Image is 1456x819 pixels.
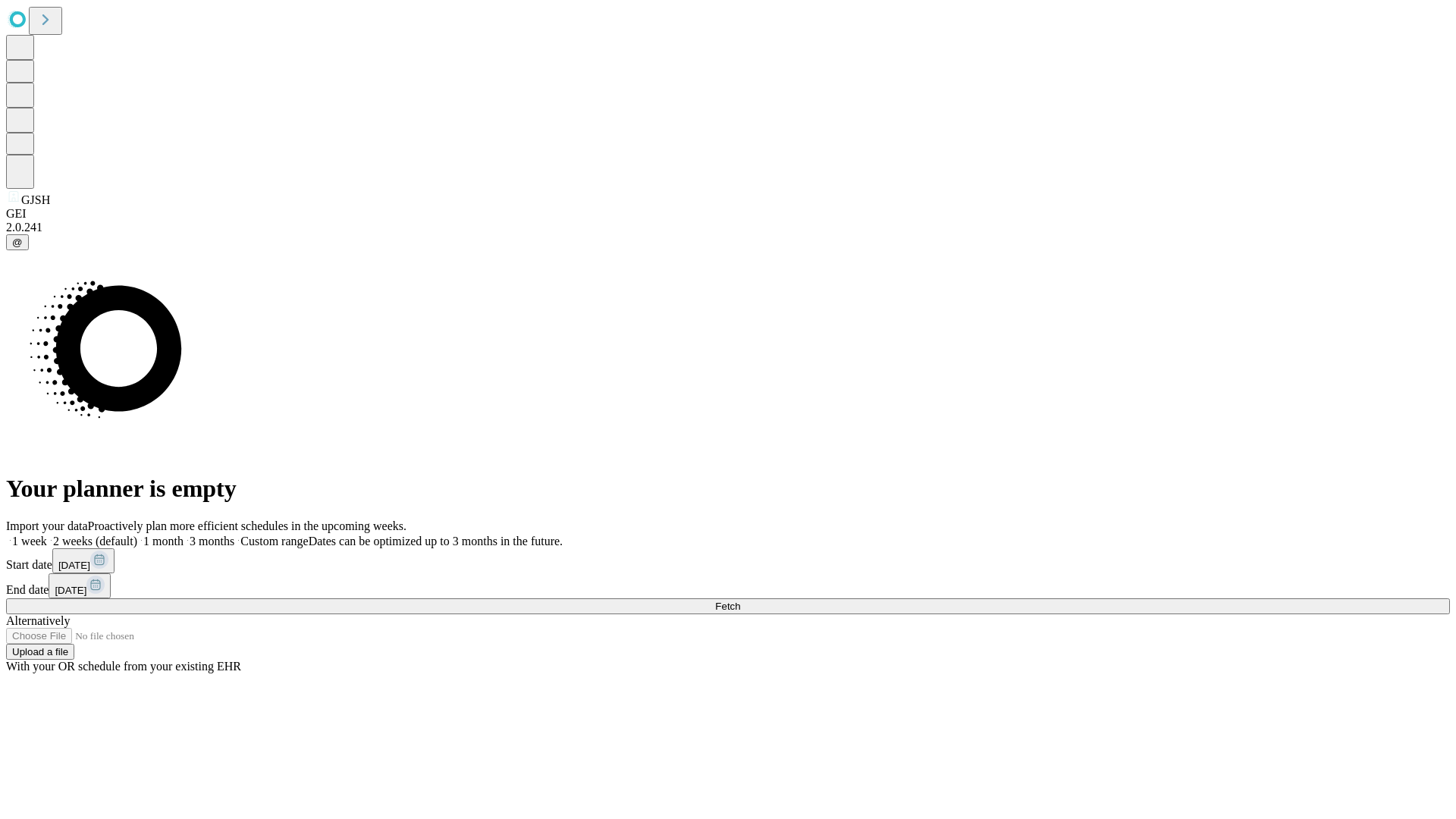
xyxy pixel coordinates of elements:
div: 2.0.241 [6,221,1450,234]
span: Import your data [6,519,88,532]
span: 1 week [12,535,47,548]
div: End date [6,573,1450,598]
button: [DATE] [49,573,111,598]
span: 1 month [143,535,184,548]
h1: Your planner is empty [6,475,1450,503]
span: Dates can be optimized up to 3 months in the future. [309,535,563,548]
button: @ [6,234,29,250]
span: With your OR schedule from your existing EHR [6,660,241,673]
span: 2 weeks (default) [53,535,137,548]
span: Proactively plan more efficient schedules in the upcoming weeks. [88,519,406,532]
span: @ [12,237,23,248]
span: 3 months [190,535,234,548]
span: [DATE] [55,585,86,596]
span: Alternatively [6,614,70,627]
span: Custom range [240,535,308,548]
button: Upload a file [6,644,74,660]
button: [DATE] [52,548,115,573]
span: Fetch [715,601,740,612]
button: Fetch [6,598,1450,614]
span: GJSH [21,193,50,206]
div: Start date [6,548,1450,573]
span: [DATE] [58,560,90,571]
div: GEI [6,207,1450,221]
